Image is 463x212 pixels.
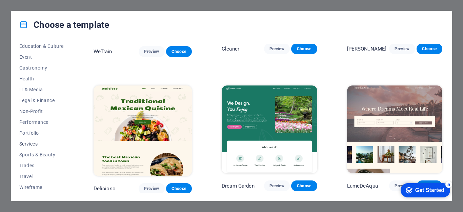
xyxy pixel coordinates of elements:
[389,43,415,54] button: Preview
[19,109,64,114] span: Non-Profit
[19,138,64,149] button: Services
[5,3,55,18] div: Get Started 5 items remaining, 0% complete
[19,87,64,92] span: IT & Media
[19,174,64,179] span: Travel
[19,141,64,147] span: Services
[20,7,49,14] div: Get Started
[19,130,64,136] span: Portfolio
[269,183,284,189] span: Preview
[395,183,409,189] span: Preview
[19,98,64,103] span: Legal & Finance
[222,85,317,173] img: Dream Garden
[347,85,443,173] img: LumeDeAqua
[19,185,64,190] span: Wireframe
[19,160,64,171] button: Trades
[297,183,311,189] span: Choose
[395,46,409,52] span: Preview
[19,163,64,168] span: Trades
[19,128,64,138] button: Portfolio
[94,48,112,55] p: WeTrain
[19,84,64,95] button: IT & Media
[269,46,284,52] span: Preview
[222,182,255,189] p: Dream Garden
[94,85,192,176] img: Delicioso
[19,52,64,62] button: Event
[19,171,64,182] button: Travel
[172,186,186,191] span: Choose
[417,43,442,54] button: Choose
[347,45,387,52] p: [PERSON_NAME]
[144,49,159,54] span: Preview
[19,65,64,71] span: Gastronomy
[166,183,192,194] button: Choose
[166,46,192,57] button: Choose
[222,45,239,52] p: Cleaner
[19,19,109,30] h4: Choose a template
[19,149,64,160] button: Sports & Beauty
[139,46,164,57] button: Preview
[144,186,159,191] span: Preview
[389,180,415,191] button: Preview
[19,119,64,125] span: Performance
[297,46,311,52] span: Choose
[264,43,290,54] button: Preview
[19,41,64,52] button: Education & Culture
[172,49,186,54] span: Choose
[19,152,64,157] span: Sports & Beauty
[19,95,64,106] button: Legal & Finance
[19,43,64,49] span: Education & Culture
[291,43,317,54] button: Choose
[94,185,116,192] p: Delicioso
[291,180,317,191] button: Choose
[19,62,64,73] button: Gastronomy
[422,46,437,52] span: Choose
[19,182,64,193] button: Wireframe
[50,1,57,8] div: 5
[264,180,290,191] button: Preview
[19,117,64,128] button: Performance
[139,183,164,194] button: Preview
[347,182,378,189] p: LumeDeAqua
[19,54,64,60] span: Event
[19,106,64,117] button: Non-Profit
[19,73,64,84] button: Health
[19,76,64,81] span: Health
